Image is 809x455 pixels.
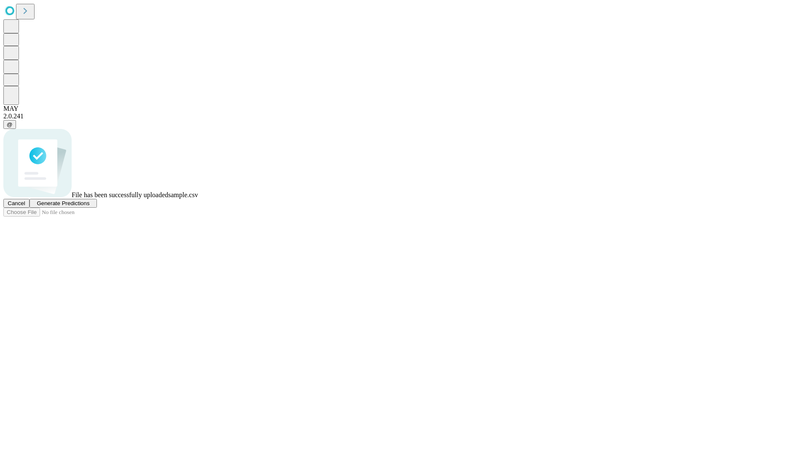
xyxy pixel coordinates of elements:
button: Cancel [3,199,29,208]
button: @ [3,120,16,129]
div: 2.0.241 [3,112,806,120]
span: @ [7,121,13,128]
span: Generate Predictions [37,200,89,206]
span: File has been successfully uploaded [72,191,168,198]
button: Generate Predictions [29,199,97,208]
div: MAY [3,105,806,112]
span: sample.csv [168,191,198,198]
span: Cancel [8,200,25,206]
